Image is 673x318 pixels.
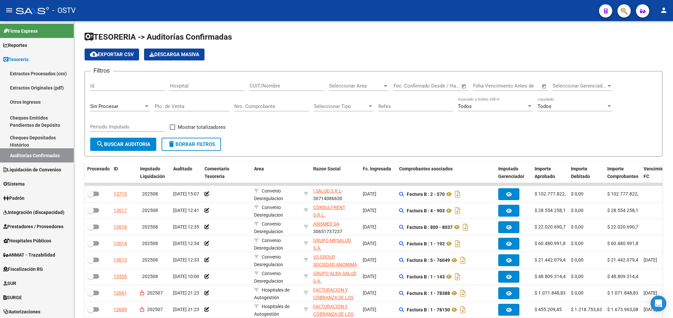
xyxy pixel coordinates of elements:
span: [DATE] [644,290,657,296]
button: Descarga Masiva [144,49,205,60]
span: Importe Debitado [571,166,590,179]
span: $ 28.554.258,10 [607,208,641,213]
span: Descarga Masiva [149,52,199,57]
span: ID [114,166,118,171]
span: FACTURACION Y COBRANZA DE LOS EFECTORES PUBLICOS S.E. [313,287,354,315]
span: Convenio Desregulacion [254,188,283,201]
span: Mostrar totalizadores [178,123,226,131]
div: - 30709718165 [313,253,357,267]
span: [DATE] 12:34 [173,241,199,246]
span: Exportar CSV [90,52,134,57]
span: $ 0,00 [571,191,583,196]
mat-icon: search [96,140,104,148]
datatable-header-cell: Procesado [85,162,111,184]
span: $ 48.809.314,40 [607,274,641,279]
div: - 30651737237 [313,220,357,234]
span: CONSULT-RENT S.R.L. [313,205,345,218]
span: 202507 [147,290,163,296]
span: 202508 [142,257,158,263]
span: [DATE] [363,208,376,213]
div: - 33717297879 [313,237,357,251]
datatable-header-cell: Importe Aprobado [532,162,568,184]
span: $ 60.480.991,80 [535,241,568,246]
span: $ 0,00 [571,274,583,279]
span: [DATE] [363,307,376,312]
span: Reportes [3,42,27,49]
span: [DATE] 12:33 [173,257,199,263]
span: Integración (discapacidad) [3,209,64,216]
span: Procesado [87,166,110,171]
strong: Factura B : 1 - 192 [407,241,445,246]
span: Convenio Desregulacion [254,205,283,218]
span: $ 21.442.079,43 [535,257,568,263]
span: $ 455.209,45 [535,307,562,312]
datatable-header-cell: Importe Comprobantes [605,162,641,184]
i: Descargar documento [459,304,467,315]
span: [DATE] [363,290,376,296]
app-download-masive: Descarga masiva de comprobantes (adjuntos) [144,49,205,60]
span: ANMAT - Trazabilidad [3,251,55,259]
span: - OSTV [52,3,76,18]
span: $ 0,00 [571,224,583,230]
mat-icon: delete [168,140,175,148]
i: Descargar documento [459,255,467,265]
span: Hospitales de Autogestión [254,287,289,300]
i: Descargar documento [453,205,462,216]
mat-icon: menu [5,6,13,14]
span: Area [254,166,264,171]
span: 202507 [147,307,163,312]
strong: Factura B : 4 - 903 [407,208,445,213]
span: TESORERIA -> Auditorías Confirmadas [85,32,232,42]
div: 13617 [114,207,127,214]
span: $ 102.777.822,00 [535,191,571,196]
span: Tesorería [3,56,29,63]
span: GRUPO ALBA SALUD S.A. [313,271,356,284]
span: $ 22.020.690,70 [535,224,568,230]
div: 13614 [114,240,127,247]
strong: Factura B : 1 - 78388 [407,291,450,296]
i: Descargar documento [453,189,462,199]
span: Seleccionar Area [329,83,383,89]
span: $ 0,00 [571,241,583,246]
button: Borrar Filtros [162,138,221,151]
mat-icon: cloud_download [90,50,98,58]
span: $ 1.071.848,83 [607,290,638,296]
span: [DATE] 12:41 [173,208,199,213]
div: 12661 [114,289,127,297]
strong: Factura B : 800 - 8037 [407,225,453,230]
span: 202508 [142,224,158,230]
span: [DATE] [644,257,657,263]
span: Fiscalización RG [3,265,43,273]
h3: Filtros [90,66,113,75]
input: End date [421,83,453,89]
button: Open calendar [460,83,468,90]
div: - 30718039734 [313,270,357,284]
span: $ 48.809.314,40 [535,274,568,279]
span: Liquidación de Convenios [3,166,61,173]
span: Sin Procesar [90,103,118,109]
span: Autorizaciones [3,308,40,315]
i: Descargar documento [461,222,470,232]
span: Imputado Liquidación [140,166,165,179]
span: Comprobantes asociados [399,166,453,171]
datatable-header-cell: ID [111,162,137,184]
span: [DATE] [363,191,376,196]
span: $ 21.442.079,43 [607,257,641,263]
strong: Factura B : 2 - 570 [407,192,445,197]
span: Buscar Auditoria [96,141,150,147]
datatable-header-cell: Fc. Ingresada [360,162,396,184]
div: Open Intercom Messenger [651,296,666,311]
span: Vencimiento FC [644,166,670,179]
span: Sistema [3,180,25,188]
div: - 30710542372 [313,204,357,218]
div: 12609 [114,306,127,313]
span: Convenio Desregulacion [254,221,283,234]
strong: Factura B : 1 - 143 [407,274,445,279]
mat-icon: person [660,6,668,14]
div: 13616 [114,223,127,231]
span: Seleccionar Gerenciador [553,83,606,89]
span: 202508 [142,274,158,279]
span: Borrar Filtros [168,141,215,147]
span: SUR [3,280,16,287]
datatable-header-cell: Razon Social [311,162,360,184]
